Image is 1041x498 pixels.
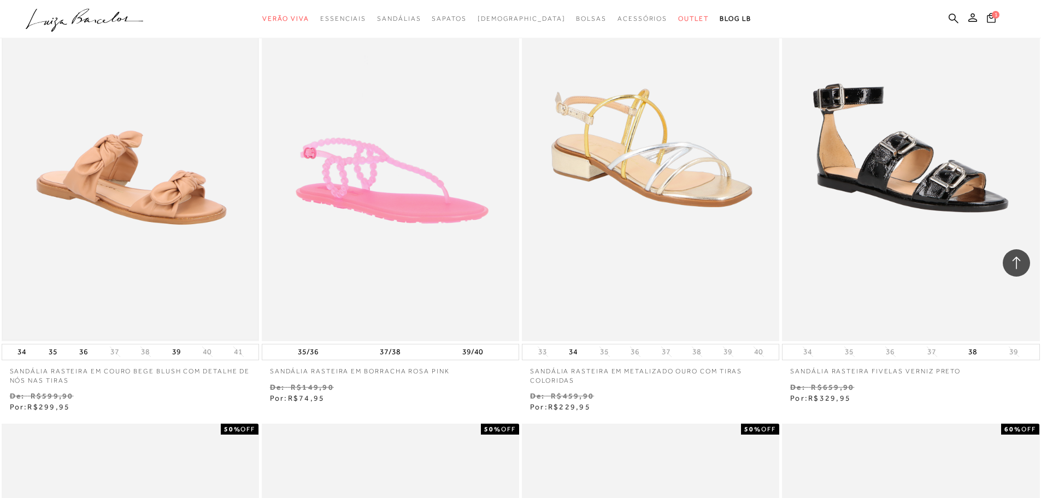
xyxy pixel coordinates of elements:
[924,347,939,357] button: 37
[800,347,815,357] button: 34
[14,344,30,360] button: 34
[31,391,74,400] small: R$599,90
[576,9,607,29] a: categoryNavScreenReaderText
[842,347,857,357] button: 35
[1006,347,1021,357] button: 39
[224,425,241,433] strong: 50%
[617,9,667,29] a: categoryNavScreenReaderText
[169,344,184,360] button: 39
[432,9,466,29] a: categoryNavScreenReaderText
[576,15,607,22] span: Bolsas
[720,15,751,22] span: BLOG LB
[522,360,779,385] a: SANDÁLIA RASTEIRA EM METALIZADO OURO COM TIRAS COLORIDAS
[617,15,667,22] span: Acessórios
[45,344,61,360] button: 35
[790,383,805,391] small: De:
[478,15,566,22] span: [DEMOGRAPHIC_DATA]
[262,9,309,29] a: categoryNavScreenReaderText
[270,383,285,391] small: De:
[965,344,980,360] button: 38
[551,391,594,400] small: R$459,90
[10,391,25,400] small: De:
[761,425,776,433] span: OFF
[288,394,325,402] span: R$74,95
[2,360,259,385] a: SANDÁLIA RASTEIRA EM COURO BEGE BLUSH COM DETALHE DE NÓS NAS TIRAS
[320,9,366,29] a: categoryNavScreenReaderText
[535,347,550,357] button: 33
[107,347,122,357] button: 37
[782,360,1039,376] a: SANDÁLIA RASTEIRA FIVELAS VERNIZ PRETO
[199,347,215,357] button: 40
[530,391,545,400] small: De:
[270,394,325,402] span: Por:
[751,347,766,357] button: 40
[76,344,91,360] button: 36
[432,15,466,22] span: Sapatos
[627,347,643,357] button: 36
[240,425,255,433] span: OFF
[530,402,591,411] span: Por:
[992,11,999,19] span: 1
[320,15,366,22] span: Essenciais
[478,9,566,29] a: noSubCategoriesText
[484,425,501,433] strong: 50%
[231,347,246,357] button: 41
[10,402,70,411] span: Por:
[138,347,153,357] button: 38
[262,360,519,376] a: SANDÁLIA RASTEIRA EM BORRACHA ROSA PINK
[811,383,854,391] small: R$659,90
[548,402,591,411] span: R$229,95
[678,15,709,22] span: Outlet
[377,344,404,360] button: 37/38
[790,394,851,402] span: Por:
[291,383,334,391] small: R$149,90
[501,425,516,433] span: OFF
[27,402,70,411] span: R$299,95
[1021,425,1036,433] span: OFF
[1004,425,1021,433] strong: 60%
[808,394,851,402] span: R$329,95
[377,15,421,22] span: Sandálias
[984,12,999,27] button: 1
[262,15,309,22] span: Verão Viva
[689,347,704,357] button: 38
[658,347,674,357] button: 37
[720,347,736,357] button: 39
[678,9,709,29] a: categoryNavScreenReaderText
[459,344,486,360] button: 39/40
[744,425,761,433] strong: 50%
[295,344,322,360] button: 35/36
[883,347,898,357] button: 36
[597,347,612,357] button: 35
[377,9,421,29] a: categoryNavScreenReaderText
[720,9,751,29] a: BLOG LB
[566,344,581,360] button: 34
